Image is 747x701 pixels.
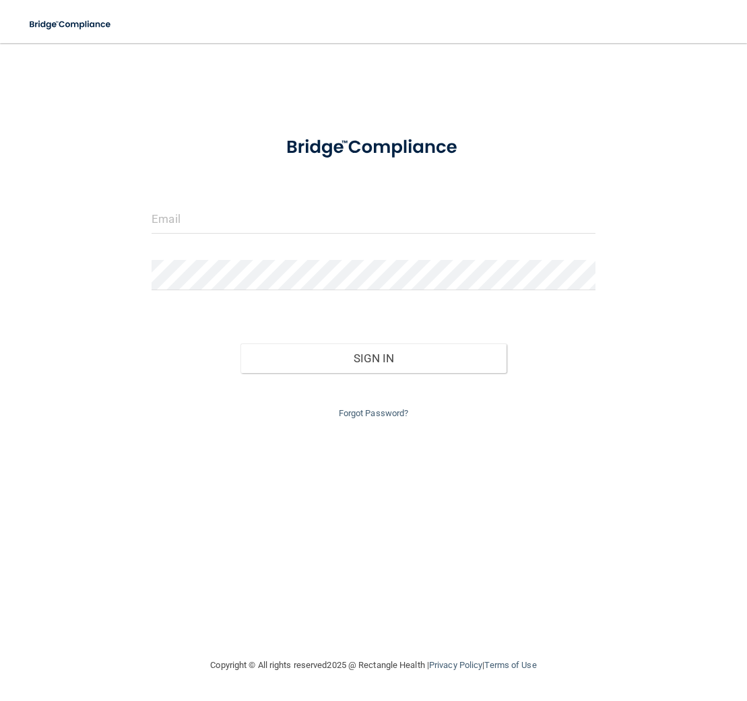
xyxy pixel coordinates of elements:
a: Terms of Use [484,660,536,670]
input: Email [152,203,595,234]
button: Sign In [240,343,507,373]
img: bridge_compliance_login_screen.278c3ca4.svg [20,11,121,38]
img: bridge_compliance_login_screen.278c3ca4.svg [267,124,479,171]
a: Privacy Policy [429,660,482,670]
div: Copyright © All rights reserved 2025 @ Rectangle Health | | [128,644,620,687]
a: Forgot Password? [339,408,409,418]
